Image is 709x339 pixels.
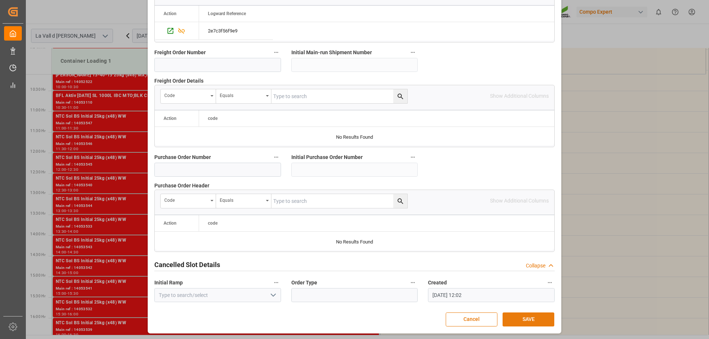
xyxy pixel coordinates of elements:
[154,279,183,287] span: Initial Ramp
[154,153,211,161] span: Purchase Order Number
[216,89,271,103] button: open menu
[154,182,209,190] span: Purchase Order Header
[208,221,218,226] span: code
[216,194,271,208] button: open menu
[164,11,177,16] div: Action
[271,89,407,103] input: Type to search
[291,49,372,56] span: Initial Main-run Shipment Number
[446,312,497,326] button: Cancel
[393,89,407,103] button: search button
[408,278,418,287] button: Order Type
[154,49,206,56] span: Freight Order Number
[161,194,216,208] button: open menu
[428,279,447,287] span: Created
[154,288,281,302] input: Type to search/select
[545,278,555,287] button: Created
[220,90,263,99] div: Equals
[155,22,199,40] div: Press SPACE to select this row.
[408,152,418,162] button: Initial Purchase Order Number
[271,194,407,208] input: Type to search
[393,194,407,208] button: search button
[164,116,177,121] div: Action
[208,11,246,16] span: Logward Reference
[154,77,203,85] span: Freight Order Details
[164,195,208,204] div: code
[267,290,278,301] button: open menu
[271,48,281,57] button: Freight Order Number
[271,152,281,162] button: Purchase Order Number
[526,262,545,270] div: Collapse
[291,153,363,161] span: Initial Purchase Order Number
[154,260,220,270] h2: Cancelled Slot Details
[220,195,263,204] div: Equals
[408,48,418,57] button: Initial Main-run Shipment Number
[428,288,555,302] input: DD.MM.YYYY HH:MM
[291,279,317,287] span: Order Type
[199,22,273,39] div: 2e7c3f56f9e9
[164,90,208,99] div: code
[271,278,281,287] button: Initial Ramp
[503,312,554,326] button: SAVE
[161,89,216,103] button: open menu
[199,22,273,40] div: Press SPACE to select this row.
[164,221,177,226] div: Action
[208,116,218,121] span: code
